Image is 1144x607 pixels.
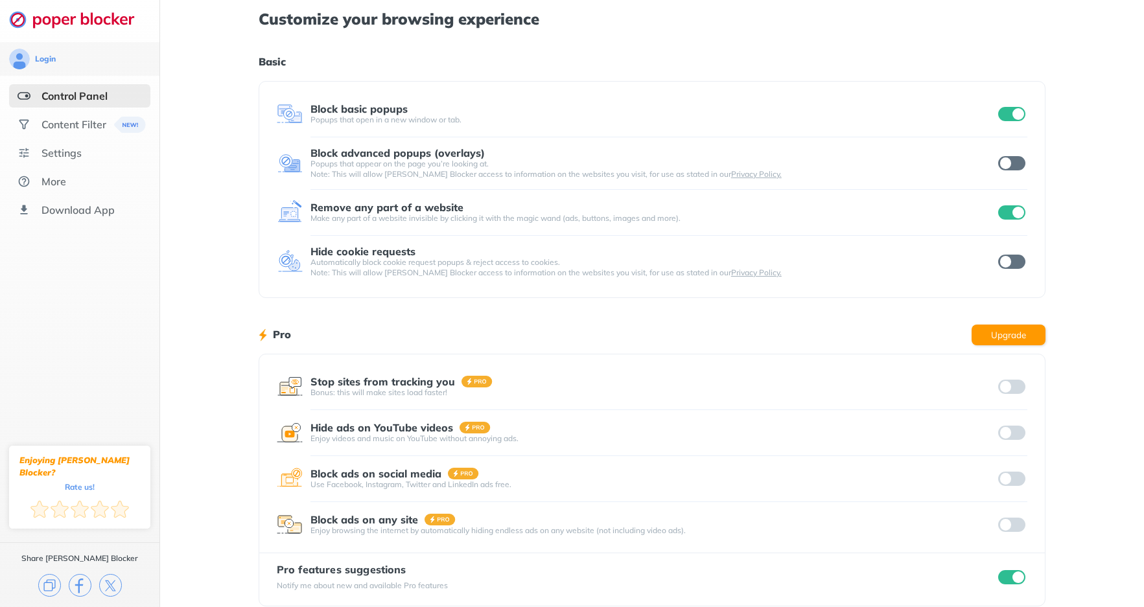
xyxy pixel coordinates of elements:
[310,147,485,159] div: Block advanced popups (overlays)
[310,376,455,387] div: Stop sites from tracking you
[425,514,456,525] img: pro-badge.svg
[259,53,1045,70] h1: Basic
[273,326,291,343] h1: Pro
[310,479,996,490] div: Use Facebook, Instagram, Twitter and LinkedIn ads free.
[310,387,996,398] div: Bonus: this will make sites load faster!
[310,213,996,223] div: Make any part of a website invisible by clicking it with the magic wand (ads, buttons, images and...
[731,268,782,277] a: Privacy Policy.
[448,468,479,479] img: pro-badge.svg
[310,468,441,479] div: Block ads on social media
[41,203,115,216] div: Download App
[277,150,303,176] img: feature icon
[310,514,418,525] div: Block ads on any site
[277,200,303,225] img: feature icon
[310,257,996,278] div: Automatically block cookie request popups & reject access to cookies. Note: This will allow [PERS...
[277,420,303,446] img: feature icon
[310,422,453,433] div: Hide ads on YouTube videos
[18,146,30,159] img: settings.svg
[972,325,1045,345] button: Upgrade
[41,118,106,131] div: Content Filter
[259,10,1045,27] h1: Customize your browsing experience
[277,101,303,127] img: feature icon
[310,103,408,115] div: Block basic popups
[731,169,782,179] a: Privacy Policy.
[69,574,91,597] img: facebook.svg
[99,574,122,597] img: x.svg
[277,374,303,400] img: feature icon
[18,118,30,131] img: social.svg
[21,553,138,564] div: Share [PERSON_NAME] Blocker
[277,512,303,538] img: feature icon
[310,115,996,125] div: Popups that open in a new window or tab.
[18,175,30,188] img: about.svg
[310,159,996,179] div: Popups that appear on the page you’re looking at. Note: This will allow [PERSON_NAME] Blocker acc...
[41,89,108,102] div: Control Panel
[277,564,448,575] div: Pro features suggestions
[38,574,61,597] img: copy.svg
[41,175,66,188] div: More
[460,422,491,433] img: pro-badge.svg
[310,246,415,257] div: Hide cookie requests
[9,10,148,29] img: logo-webpage.svg
[114,117,146,133] img: menuBanner.svg
[19,454,140,479] div: Enjoying [PERSON_NAME] Blocker?
[310,201,463,213] div: Remove any part of a website
[18,203,30,216] img: download-app.svg
[41,146,82,159] div: Settings
[35,54,56,64] div: Login
[277,580,448,591] div: Notify me about new and available Pro features
[65,484,95,490] div: Rate us!
[277,249,303,275] img: feature icon
[259,327,267,343] img: lighting bolt
[9,49,30,69] img: avatar.svg
[310,433,996,444] div: Enjoy videos and music on YouTube without annoying ads.
[310,525,996,536] div: Enjoy browsing the internet by automatically hiding endless ads on any website (not including vid...
[18,89,30,102] img: features-selected.svg
[277,466,303,492] img: feature icon
[461,376,493,387] img: pro-badge.svg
